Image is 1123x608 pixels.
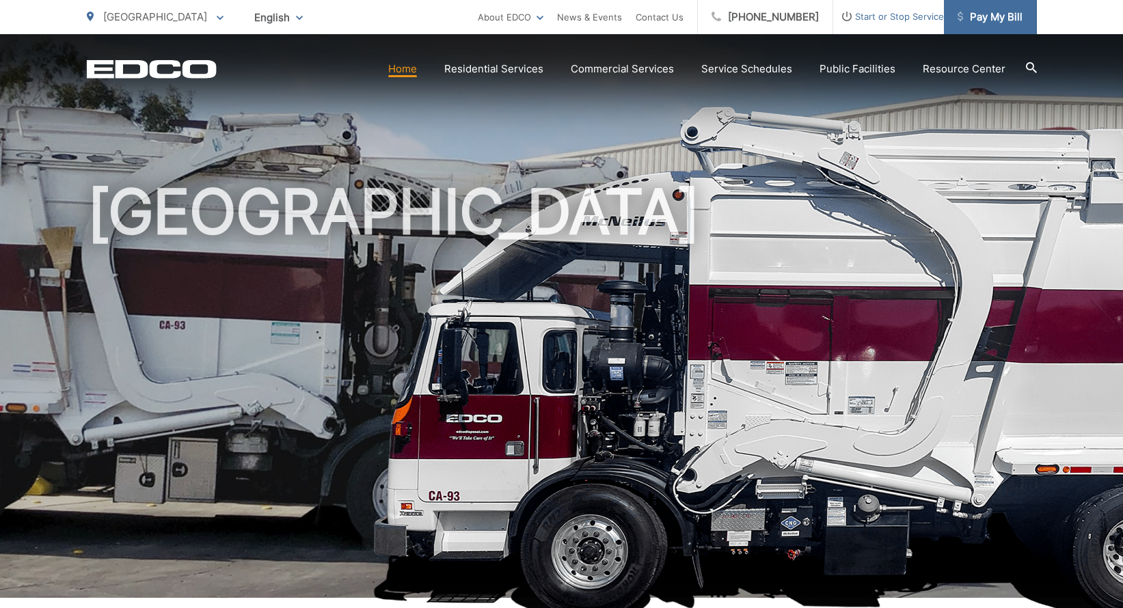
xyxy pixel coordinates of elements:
a: Public Facilities [820,61,895,77]
span: [GEOGRAPHIC_DATA] [103,10,207,23]
a: EDCD logo. Return to the homepage. [87,59,217,79]
a: Resource Center [923,61,1005,77]
a: Home [388,61,417,77]
a: Commercial Services [571,61,674,77]
span: Pay My Bill [958,9,1023,25]
a: About EDCO [478,9,543,25]
a: Service Schedules [701,61,792,77]
span: English [244,5,313,29]
a: News & Events [557,9,622,25]
a: Contact Us [636,9,684,25]
a: Residential Services [444,61,543,77]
